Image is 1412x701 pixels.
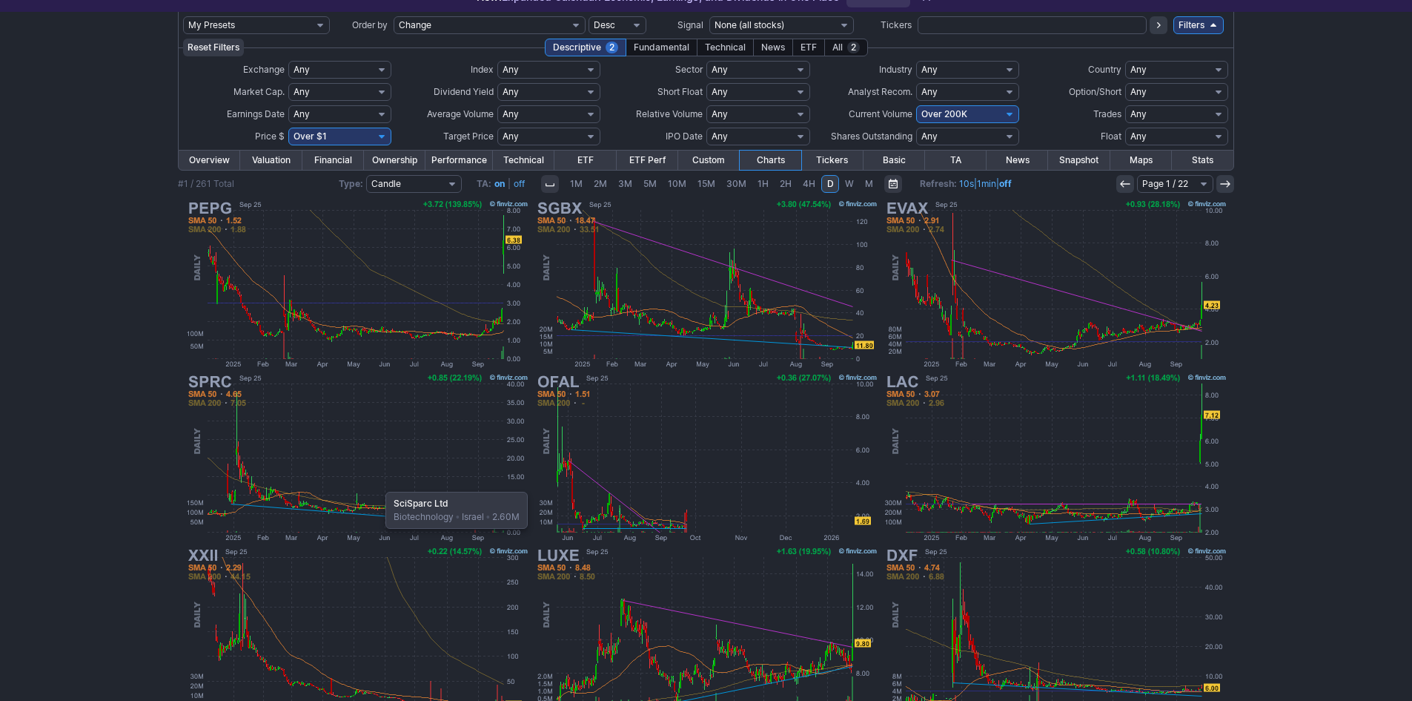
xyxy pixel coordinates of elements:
a: on [494,178,505,189]
div: All [824,39,868,56]
div: #1 / 261 Total [178,177,234,191]
a: 5M [638,175,662,193]
a: 1M [565,175,588,193]
span: 1H [758,178,769,189]
a: Valuation [240,151,302,170]
div: News [753,39,793,56]
b: Refresh: [920,178,957,189]
span: Average Volume [427,108,494,119]
a: Basic [864,151,925,170]
a: Filters [1173,16,1224,34]
div: Technical [697,39,754,56]
span: Order by [352,19,388,30]
span: Shares Outstanding [831,131,912,142]
span: Relative Volume [636,108,703,119]
a: Snapshot [1048,151,1110,170]
a: 30M [721,175,752,193]
span: Sector [675,64,703,75]
span: Earnings Date [227,108,285,119]
span: • [484,511,492,522]
span: 15M [697,178,715,189]
span: 2H [780,178,792,189]
a: 10s [959,178,974,189]
a: D [821,175,839,193]
a: 2M [589,175,612,193]
span: W [845,178,854,189]
div: Descriptive [545,39,626,56]
span: Price $ [255,131,285,142]
button: Range [884,175,902,193]
a: 4H [798,175,821,193]
span: 30M [726,178,746,189]
b: Type: [339,178,363,189]
a: Overview [179,151,240,170]
span: 3M [618,178,632,189]
button: Interval [541,175,559,193]
a: 15M [692,175,720,193]
img: OFAL - OFA Group - Stock Price Chart [533,371,880,544]
span: Tickers [881,19,912,30]
span: Signal [677,19,703,30]
span: Analyst Recom. [848,86,912,97]
a: 10M [663,175,692,193]
span: Dividend Yield [434,86,494,97]
a: 1min [977,178,996,189]
img: LAC - Lithium Americas Corp (NewCo) - Stock Price Chart [882,371,1229,544]
span: Current Volume [849,108,912,119]
img: EVAX - Evaxion A/S ADR - Stock Price Chart [882,197,1229,371]
img: SPRC - SciSparc Ltd - Stock Price Chart [184,371,531,544]
a: off [999,178,1012,189]
span: Trades [1093,108,1121,119]
a: Maps [1110,151,1172,170]
span: | | [920,177,1012,191]
span: 1M [570,178,583,189]
span: Target Price [443,131,494,142]
a: 2H [775,175,797,193]
span: Market Cap. [233,86,285,97]
span: 4H [803,178,815,189]
div: Fundamental [626,39,697,56]
span: 2 [606,42,618,53]
a: W [840,175,859,193]
a: ETF Perf [617,151,678,170]
span: Short Float [657,86,703,97]
a: Custom [678,151,740,170]
span: Index [471,64,494,75]
a: Financial [302,151,364,170]
a: Performance [425,151,493,170]
span: M [865,178,873,189]
a: 3M [613,175,637,193]
a: News [987,151,1048,170]
a: Charts [740,151,801,170]
span: 5M [643,178,657,189]
span: Exchange [243,64,285,75]
span: 2M [594,178,607,189]
a: ETF [554,151,616,170]
div: ETF [792,39,825,56]
span: 2 [847,42,860,53]
span: 10M [668,178,686,189]
span: Industry [879,64,912,75]
a: off [514,178,525,189]
span: D [827,178,834,189]
a: Tickers [801,151,863,170]
span: | [508,178,511,189]
span: Float [1101,131,1121,142]
button: Reset Filters [183,39,244,56]
a: Technical [493,151,554,170]
a: 1H [752,175,774,193]
img: PEPG - PepGen Inc - Stock Price Chart [184,197,531,371]
b: TA: [477,178,491,189]
div: Biotechnology Israel 2.60M [385,492,528,529]
a: TA [925,151,987,170]
img: SGBX - Safe & Green Holdings Corp - Stock Price Chart [533,197,880,371]
span: Option/Short [1069,86,1121,97]
span: IPO Date [666,131,703,142]
span: • [454,511,462,522]
b: SciSparc Ltd [394,498,448,509]
span: Country [1088,64,1121,75]
a: Stats [1172,151,1233,170]
a: M [860,175,878,193]
a: Ownership [364,151,425,170]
